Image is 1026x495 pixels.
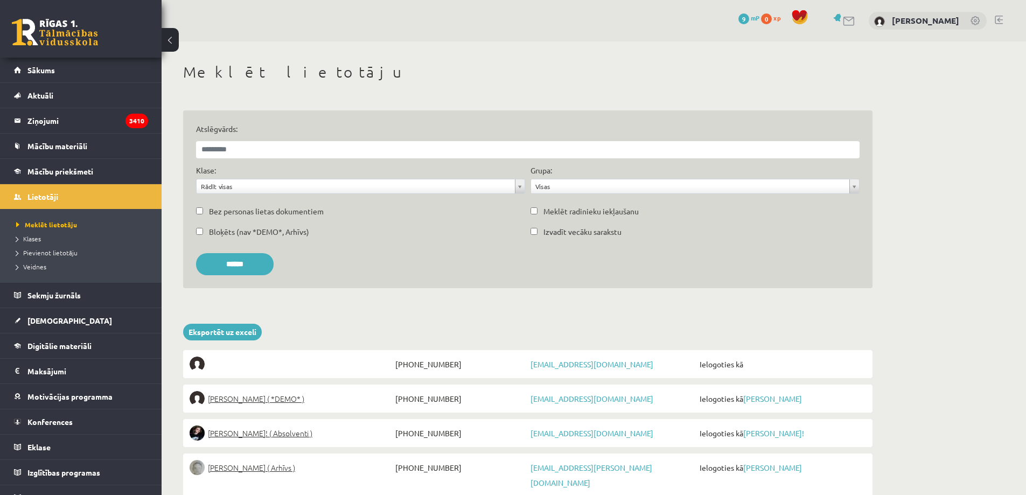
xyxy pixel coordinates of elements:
[27,359,148,384] legend: Maksājumi
[27,141,87,151] span: Mācību materiāli
[27,341,92,351] span: Digitālie materiāli
[14,333,148,358] a: Digitālie materiāli
[201,179,511,193] span: Rādīt visas
[209,206,324,217] label: Bez personas lietas dokumentiem
[531,359,653,369] a: [EMAIL_ADDRESS][DOMAIN_NAME]
[16,262,46,271] span: Veidnes
[125,114,148,128] i: 3410
[16,234,151,243] a: Klases
[183,324,262,340] a: Eksportēt uz exceli
[27,316,112,325] span: [DEMOGRAPHIC_DATA]
[14,134,148,158] a: Mācību materiāli
[190,391,393,406] a: [PERSON_NAME] ( *DEMO* )
[535,179,845,193] span: Visas
[14,460,148,485] a: Izglītības programas
[697,357,866,372] span: Ielogoties kā
[697,460,866,475] span: Ielogoties kā
[190,460,393,475] a: [PERSON_NAME] ( Arhīvs )
[16,262,151,271] a: Veidnes
[531,179,859,193] a: Visas
[190,426,205,441] img: Sofija Anrio-Karlauska!
[738,13,749,24] span: 9
[27,468,100,477] span: Izglītības programas
[761,13,772,24] span: 0
[27,392,113,401] span: Motivācijas programma
[27,65,55,75] span: Sākums
[27,442,51,452] span: Eklase
[16,248,78,257] span: Pievienot lietotāju
[27,192,58,201] span: Lietotāji
[743,428,804,438] a: [PERSON_NAME]!
[196,165,216,176] label: Klase:
[197,179,525,193] a: Rādīt visas
[743,394,802,403] a: [PERSON_NAME]
[183,63,873,81] h1: Meklēt lietotāju
[738,13,759,22] a: 9 mP
[773,13,780,22] span: xp
[209,226,309,238] label: Bloķēts (nav *DEMO*, Arhīvs)
[874,16,885,27] img: Linards Muižnieks
[14,108,148,133] a: Ziņojumi3410
[543,226,622,238] label: Izvadīt vecāku sarakstu
[14,384,148,409] a: Motivācijas programma
[743,463,802,472] a: [PERSON_NAME]
[12,19,98,46] a: Rīgas 1. Tālmācības vidusskola
[761,13,786,22] a: 0 xp
[190,391,205,406] img: Elīna Elizabete Ancveriņa
[27,90,53,100] span: Aktuāli
[14,159,148,184] a: Mācību priekšmeti
[14,435,148,459] a: Eklase
[531,165,552,176] label: Grupa:
[14,359,148,384] a: Maksājumi
[16,220,77,229] span: Meklēt lietotāju
[393,426,528,441] span: [PHONE_NUMBER]
[393,357,528,372] span: [PHONE_NUMBER]
[27,166,93,176] span: Mācību priekšmeti
[14,283,148,308] a: Sekmju žurnāls
[16,248,151,257] a: Pievienot lietotāju
[190,460,205,475] img: Lelde Braune
[14,308,148,333] a: [DEMOGRAPHIC_DATA]
[27,417,73,427] span: Konferences
[697,426,866,441] span: Ielogoties kā
[16,234,41,243] span: Klases
[393,391,528,406] span: [PHONE_NUMBER]
[14,184,148,209] a: Lietotāji
[393,460,528,475] span: [PHONE_NUMBER]
[190,426,393,441] a: [PERSON_NAME]! ( Absolventi )
[531,394,653,403] a: [EMAIL_ADDRESS][DOMAIN_NAME]
[14,58,148,82] a: Sākums
[208,391,304,406] span: [PERSON_NAME] ( *DEMO* )
[751,13,759,22] span: mP
[16,220,151,229] a: Meklēt lietotāju
[27,290,81,300] span: Sekmju žurnāls
[531,428,653,438] a: [EMAIL_ADDRESS][DOMAIN_NAME]
[543,206,639,217] label: Meklēt radinieku iekļaušanu
[208,426,312,441] span: [PERSON_NAME]! ( Absolventi )
[196,123,860,135] label: Atslēgvārds:
[208,460,295,475] span: [PERSON_NAME] ( Arhīvs )
[531,463,652,487] a: [EMAIL_ADDRESS][PERSON_NAME][DOMAIN_NAME]
[14,409,148,434] a: Konferences
[27,108,148,133] legend: Ziņojumi
[14,83,148,108] a: Aktuāli
[892,15,959,26] a: [PERSON_NAME]
[697,391,866,406] span: Ielogoties kā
